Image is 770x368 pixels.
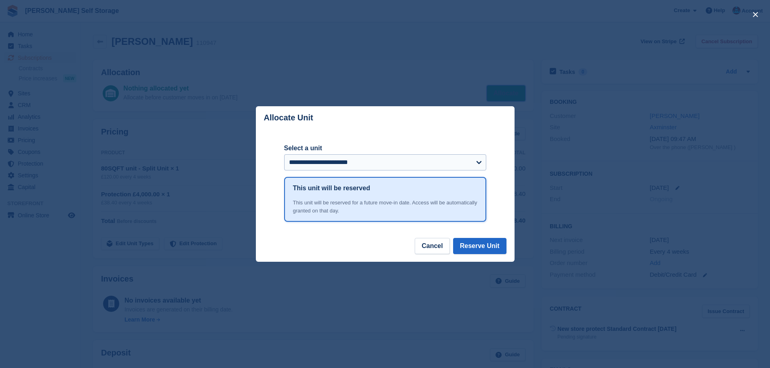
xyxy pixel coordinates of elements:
[264,113,313,122] p: Allocate Unit
[293,199,477,214] div: This unit will be reserved for a future move-in date. Access will be automatically granted on tha...
[293,183,370,193] h1: This unit will be reserved
[453,238,506,254] button: Reserve Unit
[749,8,762,21] button: close
[284,143,486,153] label: Select a unit
[415,238,449,254] button: Cancel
